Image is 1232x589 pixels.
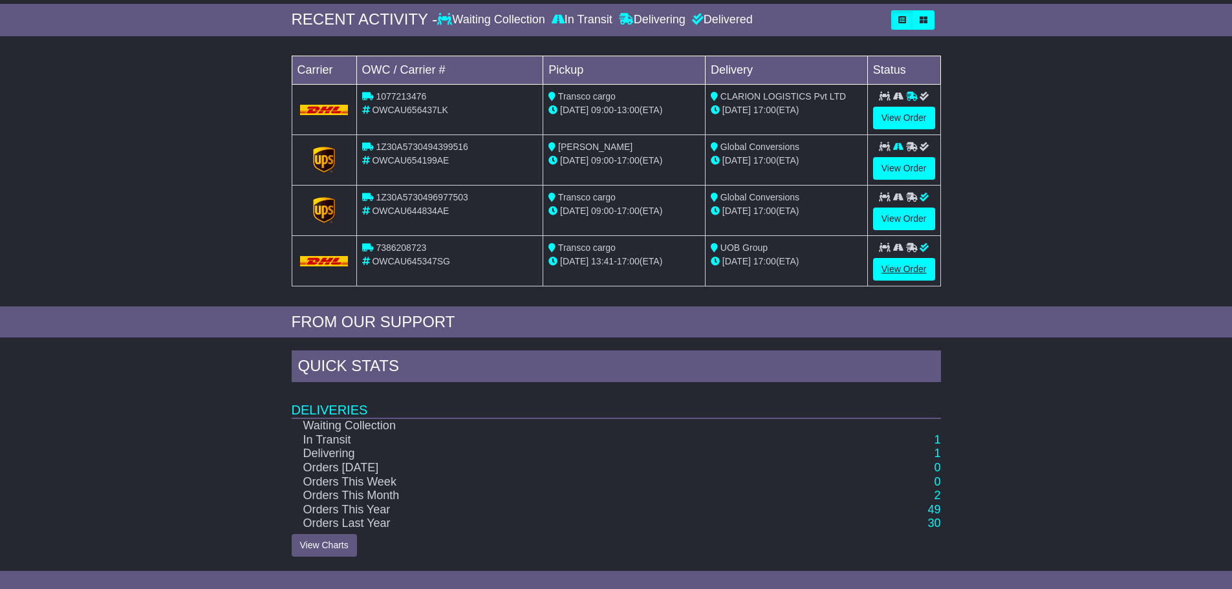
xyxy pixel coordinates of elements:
[927,503,940,516] a: 49
[873,157,935,180] a: View Order
[300,256,349,266] img: DHL.png
[292,56,356,84] td: Carrier
[292,534,357,557] a: View Charts
[934,489,940,502] a: 2
[292,447,821,461] td: Delivering
[376,91,426,102] span: 1077213476
[591,155,614,166] span: 09:00
[292,350,941,385] div: Quick Stats
[376,192,468,202] span: 1Z30A5730496977503
[300,105,349,115] img: DHL.png
[548,255,700,268] div: - (ETA)
[292,475,821,489] td: Orders This Week
[548,204,700,218] div: - (ETA)
[543,56,706,84] td: Pickup
[376,242,426,253] span: 7386208723
[560,256,589,266] span: [DATE]
[720,242,768,253] span: UOB Group
[292,418,821,433] td: Waiting Collection
[753,155,776,166] span: 17:00
[548,154,700,167] div: - (ETA)
[292,10,438,29] div: RECENT ACTIVITY -
[927,517,940,530] a: 30
[617,206,640,216] span: 17:00
[873,208,935,230] a: View Order
[437,13,548,27] div: Waiting Collection
[292,503,821,517] td: Orders This Year
[867,56,940,84] td: Status
[372,155,449,166] span: OWCAU654199AE
[356,56,543,84] td: OWC / Carrier #
[617,105,640,115] span: 13:00
[934,433,940,446] a: 1
[372,206,449,216] span: OWCAU644834AE
[548,103,700,117] div: - (ETA)
[753,206,776,216] span: 17:00
[711,154,862,167] div: (ETA)
[616,13,689,27] div: Delivering
[689,13,753,27] div: Delivered
[720,142,799,152] span: Global Conversions
[560,155,589,166] span: [DATE]
[292,313,941,332] div: FROM OUR SUPPORT
[722,256,751,266] span: [DATE]
[873,107,935,129] a: View Order
[292,461,821,475] td: Orders [DATE]
[722,155,751,166] span: [DATE]
[617,256,640,266] span: 17:00
[560,105,589,115] span: [DATE]
[934,447,940,460] a: 1
[753,256,776,266] span: 17:00
[591,105,614,115] span: 09:00
[934,475,940,488] a: 0
[558,192,616,202] span: Transco cargo
[720,192,799,202] span: Global Conversions
[292,385,941,418] td: Deliveries
[720,91,846,102] span: CLARION LOGISTICS Pvt LTD
[558,91,616,102] span: Transco cargo
[934,461,940,474] a: 0
[376,142,468,152] span: 1Z30A5730494399516
[558,142,632,152] span: [PERSON_NAME]
[722,105,751,115] span: [DATE]
[558,242,616,253] span: Transco cargo
[591,206,614,216] span: 09:00
[313,147,335,173] img: GetCarrierServiceLogo
[548,13,616,27] div: In Transit
[313,197,335,223] img: GetCarrierServiceLogo
[372,105,448,115] span: OWCAU656437LK
[292,433,821,447] td: In Transit
[705,56,867,84] td: Delivery
[560,206,589,216] span: [DATE]
[711,255,862,268] div: (ETA)
[753,105,776,115] span: 17:00
[711,103,862,117] div: (ETA)
[722,206,751,216] span: [DATE]
[617,155,640,166] span: 17:00
[591,256,614,266] span: 13:41
[711,204,862,218] div: (ETA)
[372,256,450,266] span: OWCAU645347SG
[292,489,821,503] td: Orders This Month
[873,258,935,281] a: View Order
[292,517,821,531] td: Orders Last Year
